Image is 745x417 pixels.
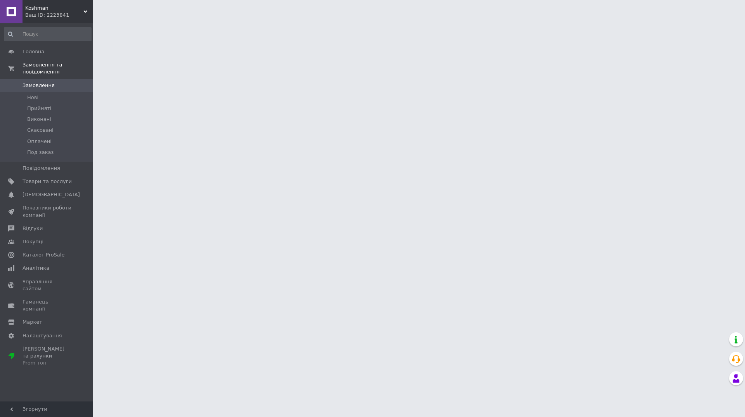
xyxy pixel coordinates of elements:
[23,61,93,75] span: Замовлення та повідомлення
[23,251,64,258] span: Каталог ProSale
[27,116,51,123] span: Виконані
[23,238,43,245] span: Покупці
[23,345,72,367] span: [PERSON_NAME] та рахунки
[27,149,54,156] span: Под заказ
[23,359,72,366] div: Prom топ
[23,332,62,339] span: Налаштування
[23,165,60,172] span: Повідомлення
[23,48,44,55] span: Головна
[25,5,83,12] span: Koshman
[4,27,92,41] input: Пошук
[23,319,42,326] span: Маркет
[27,105,51,112] span: Прийняті
[25,12,93,19] div: Ваш ID: 2223841
[27,138,52,145] span: Оплачені
[23,178,72,185] span: Товари та послуги
[27,127,54,134] span: Скасовані
[23,278,72,292] span: Управління сайтом
[23,298,72,312] span: Гаманець компанії
[27,94,38,101] span: Нові
[23,265,49,272] span: Аналітика
[23,191,80,198] span: [DEMOGRAPHIC_DATA]
[23,82,55,89] span: Замовлення
[23,204,72,218] span: Показники роботи компанії
[23,225,43,232] span: Відгуки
